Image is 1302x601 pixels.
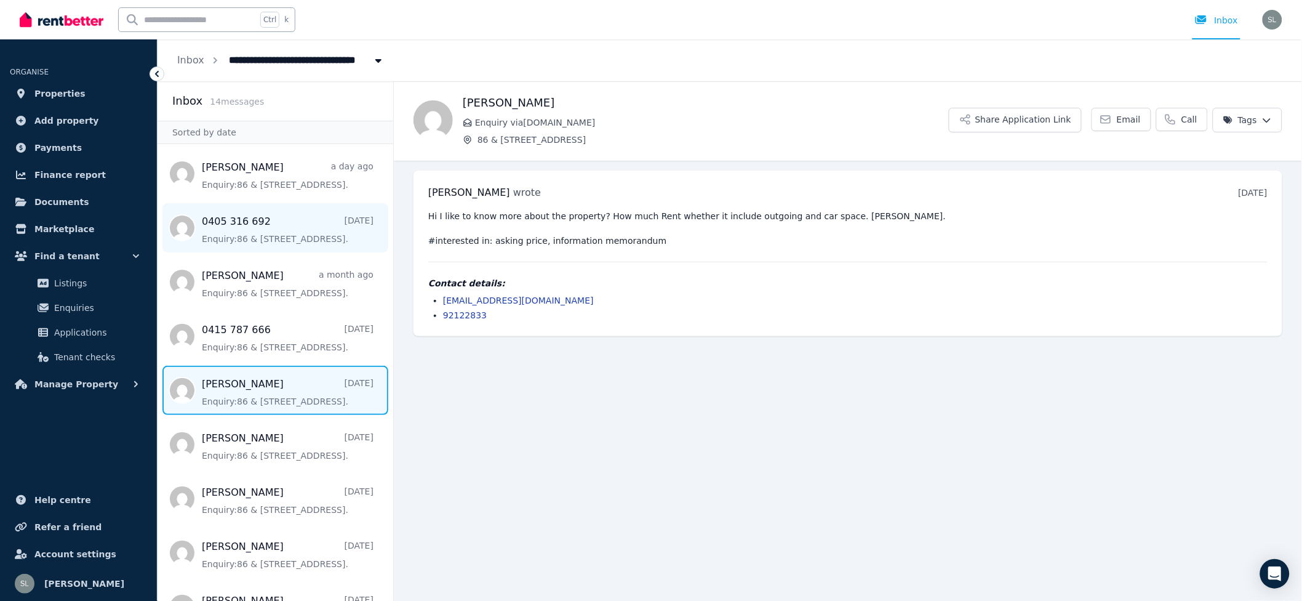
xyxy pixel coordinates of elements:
[54,350,137,365] span: Tenant checks
[1156,108,1208,131] a: Call
[413,100,453,140] img: Bettye Lee
[54,325,137,340] span: Applications
[15,296,142,320] a: Enquiries
[34,493,91,507] span: Help centre
[15,271,142,296] a: Listings
[44,576,124,591] span: [PERSON_NAME]
[34,377,118,392] span: Manage Property
[443,296,594,305] a: [EMAIL_ADDRESS][DOMAIN_NAME]
[202,268,373,299] a: [PERSON_NAME]a month agoEnquiry:86 & [STREET_ADDRESS].
[1223,114,1257,126] span: Tags
[10,190,147,214] a: Documents
[177,54,204,66] a: Inbox
[428,187,510,198] span: [PERSON_NAME]
[10,488,147,512] a: Help centre
[443,310,487,320] a: 92122833
[10,244,147,268] button: Find a tenant
[260,12,279,28] span: Ctrl
[1239,188,1268,198] time: [DATE]
[10,108,147,133] a: Add property
[172,92,202,110] h2: Inbox
[158,39,404,81] nav: Breadcrumb
[10,217,147,241] a: Marketplace
[1260,559,1290,589] div: Open Intercom Messenger
[54,300,137,315] span: Enquiries
[949,108,1082,132] button: Share Application Link
[10,68,49,76] span: ORGANISE
[202,214,373,245] a: 0405 316 692[DATE]Enquiry:86 & [STREET_ADDRESS].
[10,135,147,160] a: Payments
[10,81,147,106] a: Properties
[10,163,147,187] a: Finance report
[10,542,147,567] a: Account settings
[1195,14,1238,26] div: Inbox
[202,323,373,353] a: 0415 787 666[DATE]Enquiry:86 & [STREET_ADDRESS].
[34,222,94,236] span: Marketplace
[34,249,100,264] span: Find a tenant
[477,134,949,146] span: 86 & [STREET_ADDRESS]
[15,345,142,369] a: Tenant checks
[158,121,393,144] div: Sorted by date
[475,116,949,129] span: Enquiry via [DOMAIN_NAME]
[210,97,264,107] span: 14 message s
[284,15,289,25] span: k
[1092,108,1151,131] a: Email
[513,187,541,198] span: wrote
[202,160,373,191] a: [PERSON_NAME]a day agoEnquiry:86 & [STREET_ADDRESS].
[202,377,373,408] a: [PERSON_NAME][DATE]Enquiry:86 & [STREET_ADDRESS].
[34,140,82,155] span: Payments
[428,210,1268,247] pre: Hi I like to know more about the property? How much Rent whether it include outgoing and car spac...
[202,485,373,516] a: [PERSON_NAME][DATE]Enquiry:86 & [STREET_ADDRESS].
[10,372,147,397] button: Manage Property
[1263,10,1282,30] img: Sandy Luo
[15,574,34,594] img: Sandy Luo
[34,113,99,128] span: Add property
[1213,108,1282,132] button: Tags
[34,195,89,209] span: Documents
[202,539,373,570] a: [PERSON_NAME][DATE]Enquiry:86 & [STREET_ADDRESS].
[34,520,102,534] span: Refer a friend
[428,277,1268,289] h4: Contact details:
[34,86,86,101] span: Properties
[1181,113,1197,126] span: Call
[463,94,949,111] h1: [PERSON_NAME]
[34,167,106,182] span: Finance report
[54,276,137,291] span: Listings
[20,10,103,29] img: RentBetter
[34,547,116,562] span: Account settings
[202,431,373,462] a: [PERSON_NAME][DATE]Enquiry:86 & [STREET_ADDRESS].
[1117,113,1141,126] span: Email
[15,320,142,345] a: Applications
[10,515,147,539] a: Refer a friend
